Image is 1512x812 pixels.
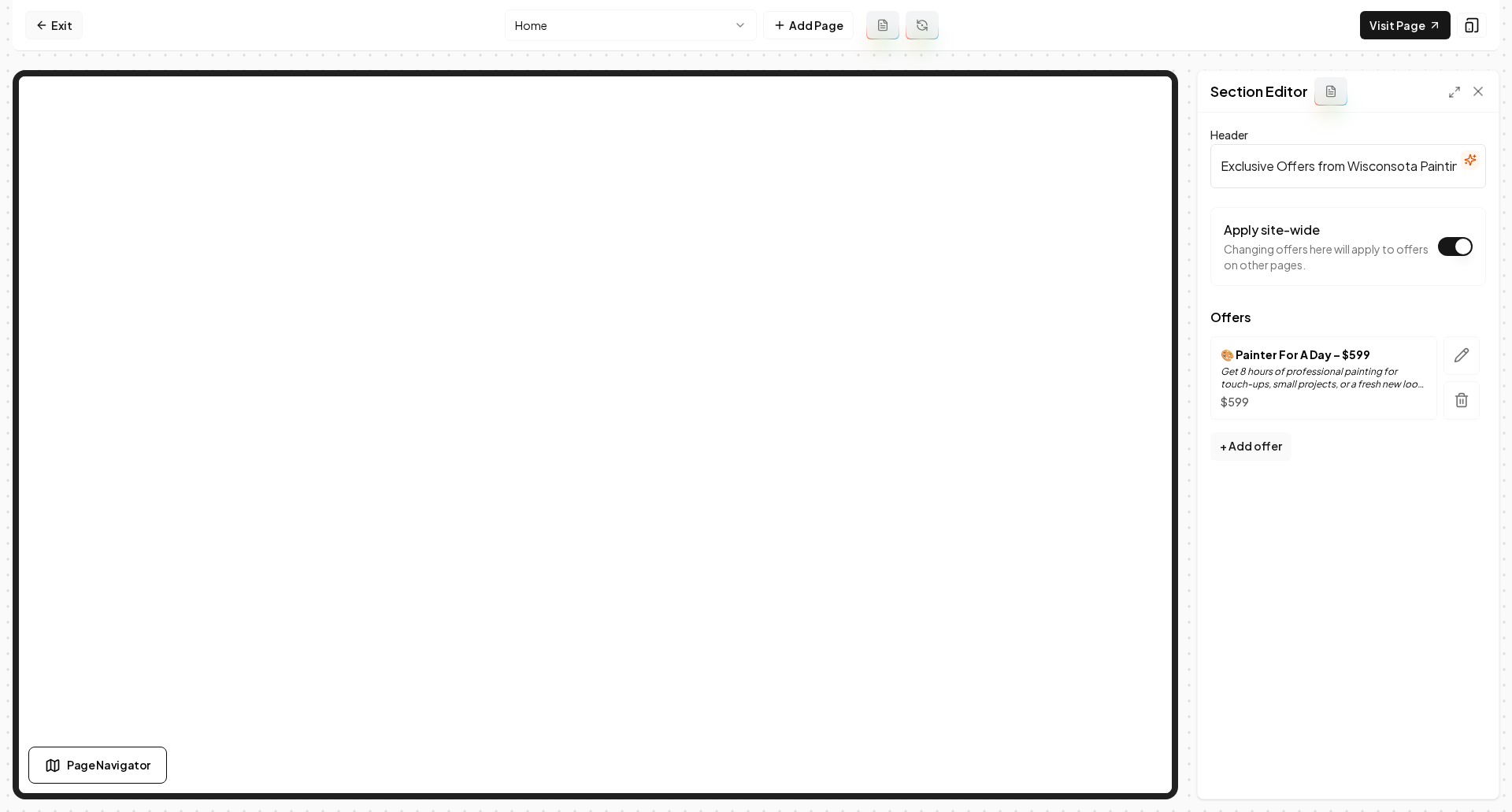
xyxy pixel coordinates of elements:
[1210,311,1486,324] span: Offers
[1221,365,1427,391] p: Get 8 hours of professional painting for touch-ups, small projects, or a fresh new look. Book now...
[25,11,83,39] a: Exit
[1224,221,1320,238] label: Apply site-wide
[1210,432,1291,461] button: + Add offer
[866,11,899,39] button: Add admin page prompt
[1221,347,1427,362] p: 🎨 Painter For A Day – $599
[1360,11,1451,39] a: Visit Page
[1210,128,1248,142] label: Header
[28,747,167,784] button: Page Navigator
[906,11,939,39] button: Regenerate page
[763,11,854,39] button: Add Page
[1210,80,1308,102] h2: Section Editor
[1224,241,1430,273] p: Changing offers here will apply to offers on other pages.
[1314,77,1347,106] button: Add admin section prompt
[1210,144,1486,188] input: Header
[1221,394,1427,410] p: $599
[67,757,150,773] span: Page Navigator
